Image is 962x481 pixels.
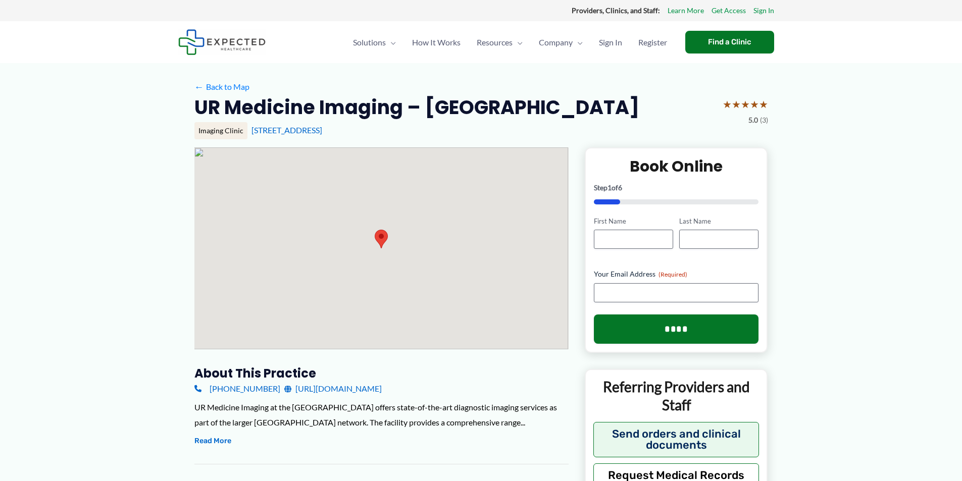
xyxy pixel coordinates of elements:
[194,400,569,430] div: UR Medicine Imaging at the [GEOGRAPHIC_DATA] offers state-of-the-art diagnostic imaging services ...
[594,156,759,176] h2: Book Online
[607,183,612,192] span: 1
[712,4,746,17] a: Get Access
[679,217,758,226] label: Last Name
[750,95,759,114] span: ★
[599,25,622,60] span: Sign In
[386,25,396,60] span: Menu Toggle
[572,6,660,15] strong: Providers, Clinics, and Staff:
[760,114,768,127] span: (3)
[594,184,759,191] p: Step of
[593,378,760,414] p: Referring Providers and Staff
[759,95,768,114] span: ★
[531,25,591,60] a: CompanyMenu Toggle
[593,422,760,457] button: Send orders and clinical documents
[594,269,759,279] label: Your Email Address
[723,95,732,114] span: ★
[685,31,774,54] a: Find a Clinic
[404,25,469,60] a: How It Works
[345,25,675,60] nav: Primary Site Navigation
[591,25,630,60] a: Sign In
[732,95,741,114] span: ★
[284,381,382,396] a: [URL][DOMAIN_NAME]
[194,435,231,447] button: Read More
[194,381,280,396] a: [PHONE_NUMBER]
[178,29,266,55] img: Expected Healthcare Logo - side, dark font, small
[469,25,531,60] a: ResourcesMenu Toggle
[573,25,583,60] span: Menu Toggle
[630,25,675,60] a: Register
[194,95,639,120] h2: UR Medicine Imaging – [GEOGRAPHIC_DATA]
[638,25,667,60] span: Register
[618,183,622,192] span: 6
[353,25,386,60] span: Solutions
[753,4,774,17] a: Sign In
[477,25,513,60] span: Resources
[194,79,249,94] a: ←Back to Map
[594,217,673,226] label: First Name
[539,25,573,60] span: Company
[194,82,204,91] span: ←
[748,114,758,127] span: 5.0
[659,271,687,278] span: (Required)
[741,95,750,114] span: ★
[194,122,247,139] div: Imaging Clinic
[345,25,404,60] a: SolutionsMenu Toggle
[194,365,569,381] h3: About this practice
[513,25,523,60] span: Menu Toggle
[412,25,461,60] span: How It Works
[251,125,322,135] a: [STREET_ADDRESS]
[668,4,704,17] a: Learn More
